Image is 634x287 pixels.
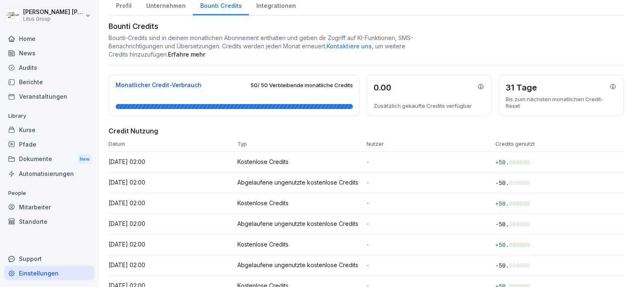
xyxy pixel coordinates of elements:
span: 000000 [509,201,530,207]
div: New [78,154,92,164]
span: Kontaktiere uns [326,43,372,50]
a: Home [4,31,94,46]
h3: 0.00 [374,82,391,93]
span: -50. [495,263,530,269]
span: -50. [495,180,530,187]
h1: Bounti Credits [109,21,624,32]
p: [DATE] 02:00 [109,158,237,166]
div: Support [4,251,94,266]
a: News [4,46,94,60]
span: Typ [237,140,247,147]
span: +50. [495,159,530,166]
p: [DATE] 02:00 [109,199,237,207]
span: +50. [495,201,530,207]
span: 50 / 50 Verbleibende monatliche Credits [251,82,353,88]
p: [DATE] 02:00 [109,241,237,248]
p: Bis zum nächsten monatlichen Credit-Reset [506,96,617,109]
span: 000000 [509,180,530,187]
p: - [367,179,495,186]
p: Abgelaufene ungenutzte kostenlose Credits [237,179,366,186]
p: [PERSON_NAME] [PERSON_NAME] [23,9,83,16]
h4: Credit Nutzung [109,126,624,136]
p: - [367,158,495,166]
span: Nutzer [367,140,384,147]
span: +50. [495,242,530,249]
p: [DATE] 02:00 [109,220,237,228]
span: Datum [109,140,125,147]
p: Kostenlose Credits [237,199,366,207]
a: Mitarbeiter [4,200,94,214]
a: Veranstaltungen [4,89,94,104]
p: [DATE] 02:00 [109,261,237,269]
a: Standorte [4,214,94,229]
p: Kostenlose Credits [237,158,366,166]
p: Abgelaufene ungenutzte kostenlose Credits [237,261,366,269]
h3: 31 Tage [506,82,537,93]
p: - [367,220,495,228]
div: Dokumente [4,152,94,167]
p: [DATE] 02:00 [109,179,237,186]
span: 000000 [509,159,530,166]
span: Credits genutzt [495,140,535,147]
a: Audits [4,60,94,75]
span: 000000 [509,263,530,269]
p: - [367,241,495,248]
p: Library [4,109,94,123]
span: 000000 [509,242,530,249]
p: Litus Group [23,16,83,22]
p: Bounti-Credits sind in deinem monatlichen Abonnement enthalten und geben dir Zugriff auf KI-Funkt... [109,34,414,59]
a: Berichte [4,75,94,89]
p: Kostenlose Credits [237,241,366,248]
a: Kurse [4,123,94,137]
a: Erfahre mehr [168,51,205,58]
a: Pfade [4,137,94,152]
a: Automatisierungen [4,166,94,181]
h3: Monatlicher Credit-Verbrauch [116,82,201,88]
p: People [4,187,94,200]
span: -50. [495,221,530,228]
p: - [367,199,495,207]
a: DokumenteNew [4,152,94,167]
p: Zusätzlich gekaufte Credits verfügbar [374,102,472,109]
p: Abgelaufene ungenutzte kostenlose Credits [237,220,366,228]
a: Einstellungen [4,266,94,280]
span: 000000 [509,221,530,228]
p: - [367,261,495,269]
